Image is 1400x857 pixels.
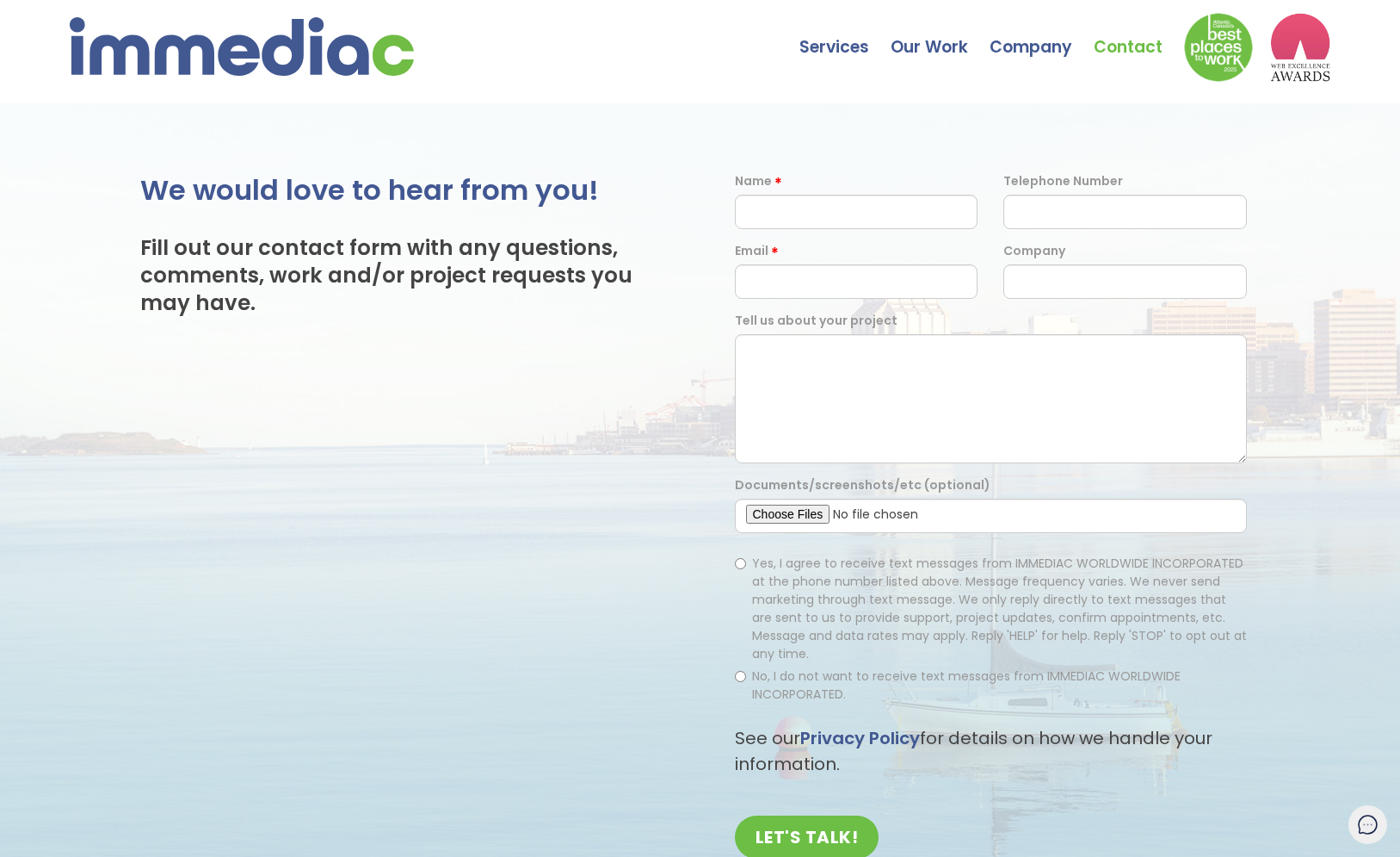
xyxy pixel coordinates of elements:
[752,555,1247,662] span: Yes, I agree to receive text messages from IMMEDIAC WORLDWIDE INCORPORATED at the phone number li...
[990,4,1094,65] a: Company
[735,172,772,190] label: Name
[735,725,1248,777] p: See our for details on how we handle your information.
[735,476,990,494] label: Documents/screenshots/etc (optional)
[800,726,920,750] a: Privacy Policy
[752,668,1181,703] span: No, I do not want to receive text messages from IMMEDIAC WORLDWIDE INCORPORATED.
[1003,242,1065,260] label: Company
[735,242,768,260] label: Email
[140,172,666,208] h2: We would love to hear from you!
[1184,13,1253,82] img: Down
[140,234,666,316] h3: Fill out our contact form with any questions, comments, work and/or project requests you may have.
[1003,172,1123,190] label: Telephone Number
[1094,4,1184,65] a: Contact
[891,4,990,65] a: Our Work
[1270,13,1330,82] img: logo2_wea_nobg.webp
[735,312,897,330] label: Tell us about your project
[735,671,746,682] input: No, I do not want to receive text messages from IMMEDIAC WORLDWIDE INCORPORATED.
[799,4,891,65] a: Services
[70,17,414,76] img: immediac
[735,558,746,569] input: Yes, I agree to receive text messages from IMMEDIAC WORLDWIDE INCORPORATED at the phone number li...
